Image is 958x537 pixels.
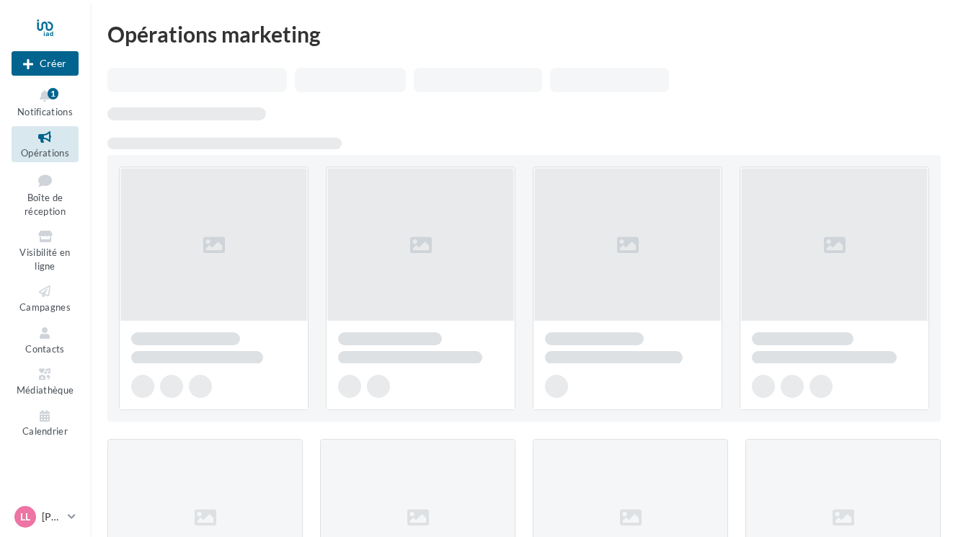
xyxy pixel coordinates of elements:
[12,51,79,76] div: Nouvelle campagne
[12,322,79,358] a: Contacts
[25,343,65,355] span: Contacts
[12,168,79,221] a: Boîte de réception
[48,88,58,99] div: 1
[19,247,70,272] span: Visibilité en ligne
[12,126,79,161] a: Opérations
[19,301,71,313] span: Campagnes
[12,503,79,531] a: LL [PERSON_NAME]
[12,363,79,399] a: Médiathèque
[22,426,68,438] span: Calendrier
[42,510,62,524] p: [PERSON_NAME]
[17,106,73,117] span: Notifications
[12,280,79,316] a: Campagnes
[12,405,79,440] a: Calendrier
[25,192,66,217] span: Boîte de réception
[12,51,79,76] button: Créer
[21,147,69,159] span: Opérations
[107,23,941,45] div: Opérations marketing
[17,384,74,396] span: Médiathèque
[12,226,79,275] a: Visibilité en ligne
[12,85,79,120] button: Notifications 1
[20,510,30,524] span: LL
